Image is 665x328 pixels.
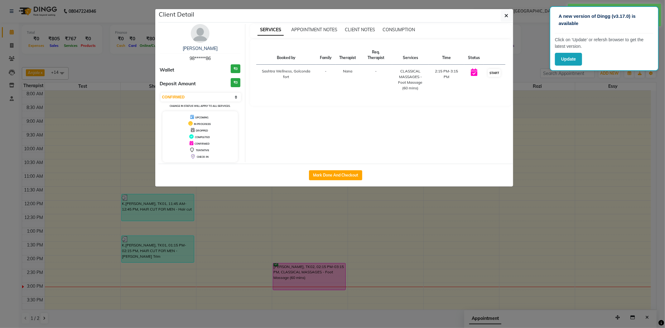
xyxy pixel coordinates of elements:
[392,46,429,65] th: Services
[335,46,360,65] th: Therapist
[464,46,484,65] th: Status
[196,129,208,132] span: DROPPED
[160,67,175,74] span: Wallet
[429,65,464,95] td: 2:15 PM-3:15 PM
[488,69,501,77] button: START
[360,65,392,95] td: -
[195,116,209,119] span: UPCOMING
[345,27,375,32] span: CLIENT NOTES
[396,68,425,91] div: CLASSICAL MASSAGES - Foot Massage (60 mins)
[197,155,209,158] span: CHECK-IN
[360,46,392,65] th: Req. Therapist
[160,80,196,87] span: Deposit Amount
[195,142,210,145] span: CONFIRMED
[559,13,650,27] p: A new version of Dingg (v3.17.0) is available
[429,46,464,65] th: Time
[196,149,209,152] span: TENTATIVE
[316,46,335,65] th: Family
[258,24,284,36] span: SERVICES
[343,69,352,73] span: Nana
[159,10,195,19] h5: Client Detail
[316,65,335,95] td: -
[256,65,316,95] td: Sashtra Wellness, Golconda fort
[194,122,211,126] span: IN PROGRESS
[383,27,415,32] span: CONSUMPTION
[291,27,337,32] span: APPOINTMENT NOTES
[256,46,316,65] th: Booked by
[231,78,240,87] h3: ₹0
[191,24,210,43] img: avatar
[555,37,653,50] p: Click on ‘Update’ or refersh browser to get the latest version.
[555,53,582,66] button: Update
[309,170,362,180] button: Mark Done And Checkout
[170,104,230,107] small: Change in status will apply to all services.
[195,136,210,139] span: COMPLETED
[231,64,240,73] h3: ₹0
[183,46,218,51] a: [PERSON_NAME]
